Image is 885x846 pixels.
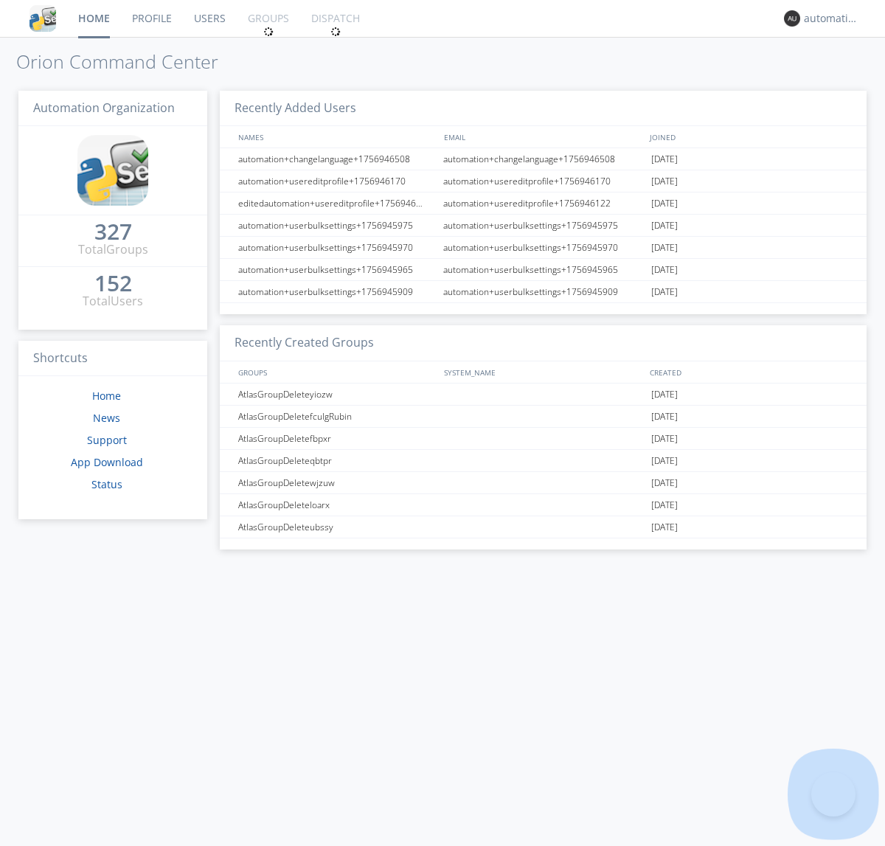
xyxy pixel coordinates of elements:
[235,428,439,449] div: AtlasGroupDeletefbpxr
[235,281,439,302] div: automation+userbulksettings+1756945909
[220,325,867,361] h3: Recently Created Groups
[330,27,341,37] img: spin.svg
[92,389,121,403] a: Home
[651,148,678,170] span: [DATE]
[440,170,648,192] div: automation+usereditprofile+1756946170
[235,126,437,148] div: NAMES
[220,170,867,193] a: automation+usereditprofile+1756946170automation+usereditprofile+1756946170[DATE]
[94,224,132,239] div: 327
[94,276,132,291] div: 152
[651,494,678,516] span: [DATE]
[651,170,678,193] span: [DATE]
[651,384,678,406] span: [DATE]
[646,126,853,148] div: JOINED
[220,472,867,494] a: AtlasGroupDeletewjzuw[DATE]
[440,237,648,258] div: automation+userbulksettings+1756945970
[235,193,439,214] div: editedautomation+usereditprofile+1756946122
[440,361,646,383] div: SYSTEM_NAME
[811,772,855,816] iframe: Toggle Customer Support
[220,450,867,472] a: AtlasGroupDeleteqbtpr[DATE]
[235,406,439,427] div: AtlasGroupDeletefculgRubin
[94,276,132,293] a: 152
[440,193,648,214] div: automation+usereditprofile+1756946122
[235,170,439,192] div: automation+usereditprofile+1756946170
[235,472,439,493] div: AtlasGroupDeletewjzuw
[33,100,175,116] span: Automation Organization
[440,148,648,170] div: automation+changelanguage+1756946508
[83,293,143,310] div: Total Users
[651,259,678,281] span: [DATE]
[91,477,122,491] a: Status
[71,455,143,469] a: App Download
[440,281,648,302] div: automation+userbulksettings+1756945909
[651,237,678,259] span: [DATE]
[235,494,439,516] div: AtlasGroupDeleteloarx
[440,259,648,280] div: automation+userbulksettings+1756945965
[235,237,439,258] div: automation+userbulksettings+1756945970
[220,215,867,237] a: automation+userbulksettings+1756945975automation+userbulksettings+1756945975[DATE]
[220,91,867,127] h3: Recently Added Users
[804,11,859,26] div: automation+atlas0014
[651,516,678,538] span: [DATE]
[651,472,678,494] span: [DATE]
[651,215,678,237] span: [DATE]
[784,10,800,27] img: 373638.png
[651,281,678,303] span: [DATE]
[77,135,148,206] img: cddb5a64eb264b2086981ab96f4c1ba7
[87,433,127,447] a: Support
[93,411,120,425] a: News
[263,27,274,37] img: spin.svg
[220,428,867,450] a: AtlasGroupDeletefbpxr[DATE]
[235,361,437,383] div: GROUPS
[220,406,867,428] a: AtlasGroupDeletefculgRubin[DATE]
[646,361,853,383] div: CREATED
[94,224,132,241] a: 327
[651,428,678,450] span: [DATE]
[235,450,439,471] div: AtlasGroupDeleteqbtpr
[78,241,148,258] div: Total Groups
[651,193,678,215] span: [DATE]
[440,126,646,148] div: EMAIL
[220,193,867,215] a: editedautomation+usereditprofile+1756946122automation+usereditprofile+1756946122[DATE]
[220,237,867,259] a: automation+userbulksettings+1756945970automation+userbulksettings+1756945970[DATE]
[220,384,867,406] a: AtlasGroupDeleteyiozw[DATE]
[235,148,439,170] div: automation+changelanguage+1756946508
[440,215,648,236] div: automation+userbulksettings+1756945975
[235,259,439,280] div: automation+userbulksettings+1756945965
[29,5,56,32] img: cddb5a64eb264b2086981ab96f4c1ba7
[220,259,867,281] a: automation+userbulksettings+1756945965automation+userbulksettings+1756945965[DATE]
[651,406,678,428] span: [DATE]
[220,148,867,170] a: automation+changelanguage+1756946508automation+changelanguage+1756946508[DATE]
[220,281,867,303] a: automation+userbulksettings+1756945909automation+userbulksettings+1756945909[DATE]
[235,215,439,236] div: automation+userbulksettings+1756945975
[651,450,678,472] span: [DATE]
[220,516,867,538] a: AtlasGroupDeleteubssy[DATE]
[18,341,207,377] h3: Shortcuts
[235,516,439,538] div: AtlasGroupDeleteubssy
[235,384,439,405] div: AtlasGroupDeleteyiozw
[220,494,867,516] a: AtlasGroupDeleteloarx[DATE]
